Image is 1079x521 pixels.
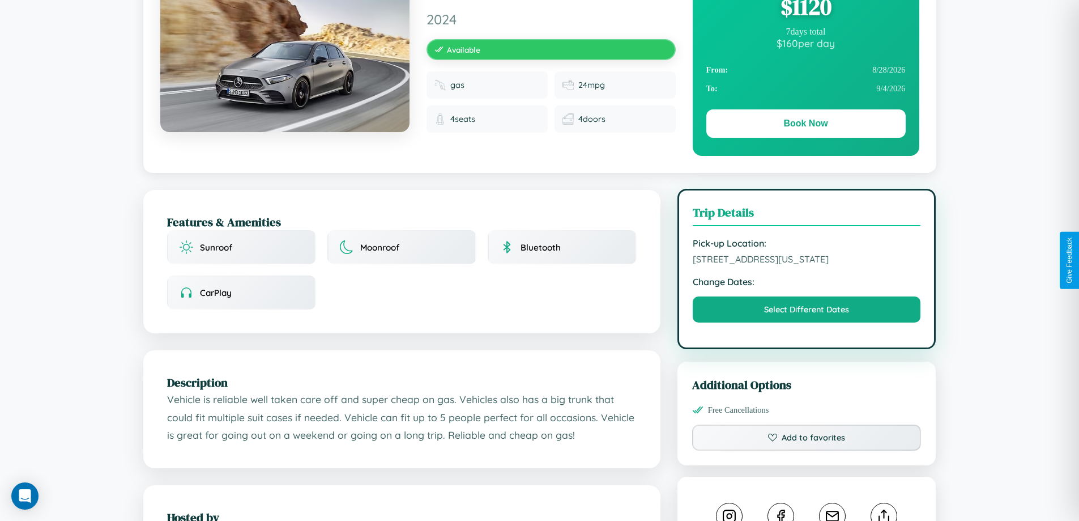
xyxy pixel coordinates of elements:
[693,276,921,287] strong: Change Dates:
[706,27,906,37] div: 7 days total
[447,45,480,54] span: Available
[706,84,718,94] strong: To:
[11,482,39,510] div: Open Intercom Messenger
[427,11,676,28] span: 2024
[562,113,574,125] img: Doors
[521,242,561,253] span: Bluetooth
[692,376,922,393] h3: Additional Options
[360,242,399,253] span: Moonroof
[706,61,906,79] div: 8 / 28 / 2026
[693,204,921,226] h3: Trip Details
[706,109,906,138] button: Book Now
[1065,238,1073,283] div: Give Feedback
[708,405,769,415] span: Free Cancellations
[434,113,446,125] img: Seats
[200,242,232,253] span: Sunroof
[167,214,637,230] h2: Features & Amenities
[200,287,232,298] span: CarPlay
[706,37,906,49] div: $ 160 per day
[706,65,728,75] strong: From:
[693,238,921,249] strong: Pick-up Location:
[167,374,637,391] h2: Description
[693,253,921,265] span: [STREET_ADDRESS][US_STATE]
[562,79,574,91] img: Fuel efficiency
[578,114,605,124] span: 4 doors
[450,114,475,124] span: 4 seats
[578,80,605,90] span: 24 mpg
[706,79,906,98] div: 9 / 4 / 2026
[450,80,464,90] span: gas
[434,79,446,91] img: Fuel type
[692,425,922,451] button: Add to favorites
[693,296,921,323] button: Select Different Dates
[167,391,637,444] p: Vehicle is reliable well taken care off and super cheap on gas. Vehicles also has a big trunk tha...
